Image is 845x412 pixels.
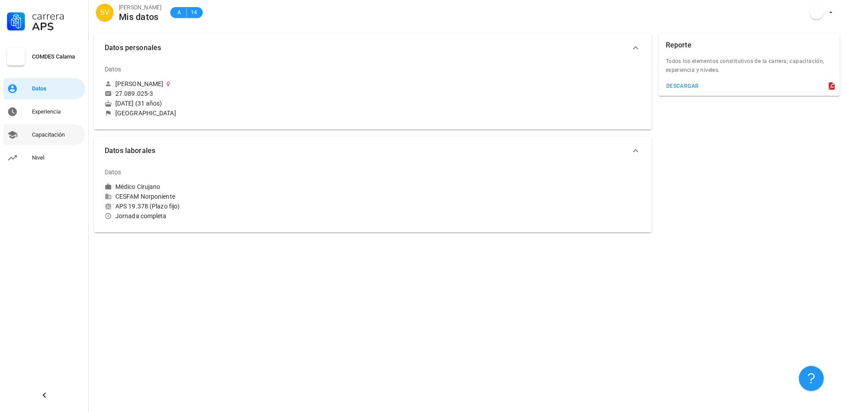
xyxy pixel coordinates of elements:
div: Experiencia [32,108,82,115]
span: SV [100,4,109,21]
div: CESFAM Norponiente [105,192,369,200]
div: APS [32,21,82,32]
div: Datos [32,85,82,92]
div: avatar [96,4,114,21]
div: [DATE] (31 años) [105,99,369,107]
a: Datos [4,78,85,99]
div: [GEOGRAPHIC_DATA] [115,109,176,117]
div: 27.089.025-3 [115,90,153,98]
span: A [176,8,183,17]
div: Nivel [32,154,82,161]
span: Datos laborales [105,145,630,157]
div: Médico Cirujano [115,183,161,191]
div: APS 19.378 (Plazo fijo) [105,202,369,210]
span: Datos personales [105,42,630,54]
div: COMDES Calama [32,53,82,60]
div: descargar [666,83,699,89]
div: Datos [105,59,122,80]
div: Jornada completa [105,212,369,220]
button: Datos laborales [94,137,652,165]
div: Datos [105,161,122,183]
div: Todos los elementos constitutivos de la carrera; capacitación, experiencia y niveles. [659,57,840,80]
div: Mis datos [119,12,161,22]
div: Reporte [666,34,692,57]
span: 14 [190,8,197,17]
div: [PERSON_NAME] [119,3,161,12]
a: Nivel [4,147,85,169]
div: [PERSON_NAME] [115,80,163,88]
div: avatar [810,5,824,20]
a: Experiencia [4,101,85,122]
div: Capacitación [32,131,82,138]
button: descargar [662,80,703,92]
a: Capacitación [4,124,85,145]
button: Datos personales [94,34,652,62]
div: Carrera [32,11,82,21]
